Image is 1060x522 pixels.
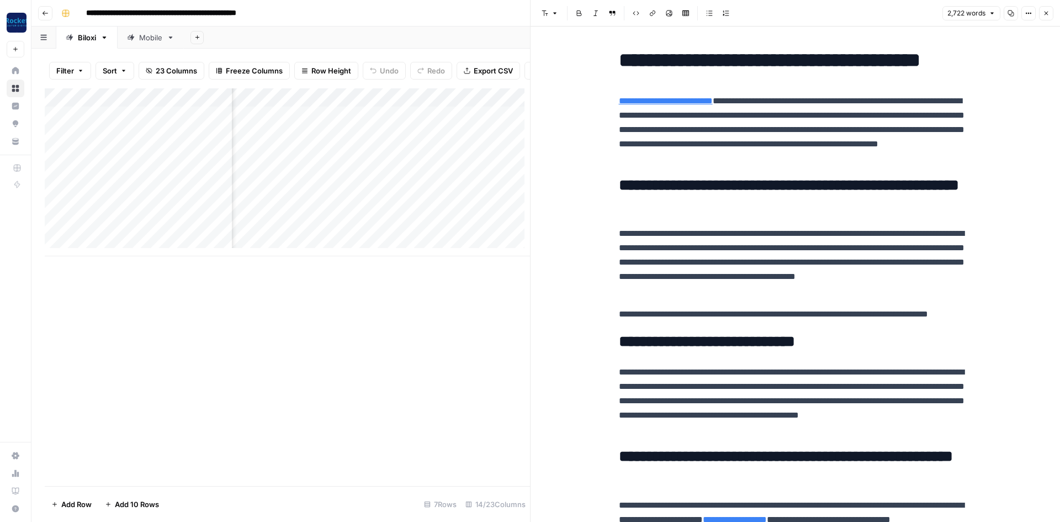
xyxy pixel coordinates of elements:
[7,13,26,33] img: Rocket Pilots Logo
[420,495,461,513] div: 7 Rows
[7,482,24,500] a: Learning Hub
[427,65,445,76] span: Redo
[7,500,24,518] button: Help + Support
[226,65,283,76] span: Freeze Columns
[103,65,117,76] span: Sort
[96,62,134,80] button: Sort
[115,499,159,510] span: Add 10 Rows
[294,62,358,80] button: Row Height
[98,495,166,513] button: Add 10 Rows
[942,6,1000,20] button: 2,722 words
[7,9,24,36] button: Workspace: Rocket Pilots
[209,62,290,80] button: Freeze Columns
[139,62,204,80] button: 23 Columns
[474,65,513,76] span: Export CSV
[139,32,162,43] div: Mobile
[78,32,96,43] div: Biloxi
[45,495,98,513] button: Add Row
[7,97,24,115] a: Insights
[56,65,74,76] span: Filter
[7,465,24,482] a: Usage
[311,65,351,76] span: Row Height
[363,62,406,80] button: Undo
[380,65,399,76] span: Undo
[410,62,452,80] button: Redo
[61,499,92,510] span: Add Row
[56,27,118,49] a: Biloxi
[461,495,530,513] div: 14/23 Columns
[947,8,985,18] span: 2,722 words
[156,65,197,76] span: 23 Columns
[7,133,24,150] a: Your Data
[7,62,24,80] a: Home
[7,447,24,465] a: Settings
[49,62,91,80] button: Filter
[457,62,520,80] button: Export CSV
[118,27,184,49] a: Mobile
[7,80,24,97] a: Browse
[7,115,24,133] a: Opportunities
